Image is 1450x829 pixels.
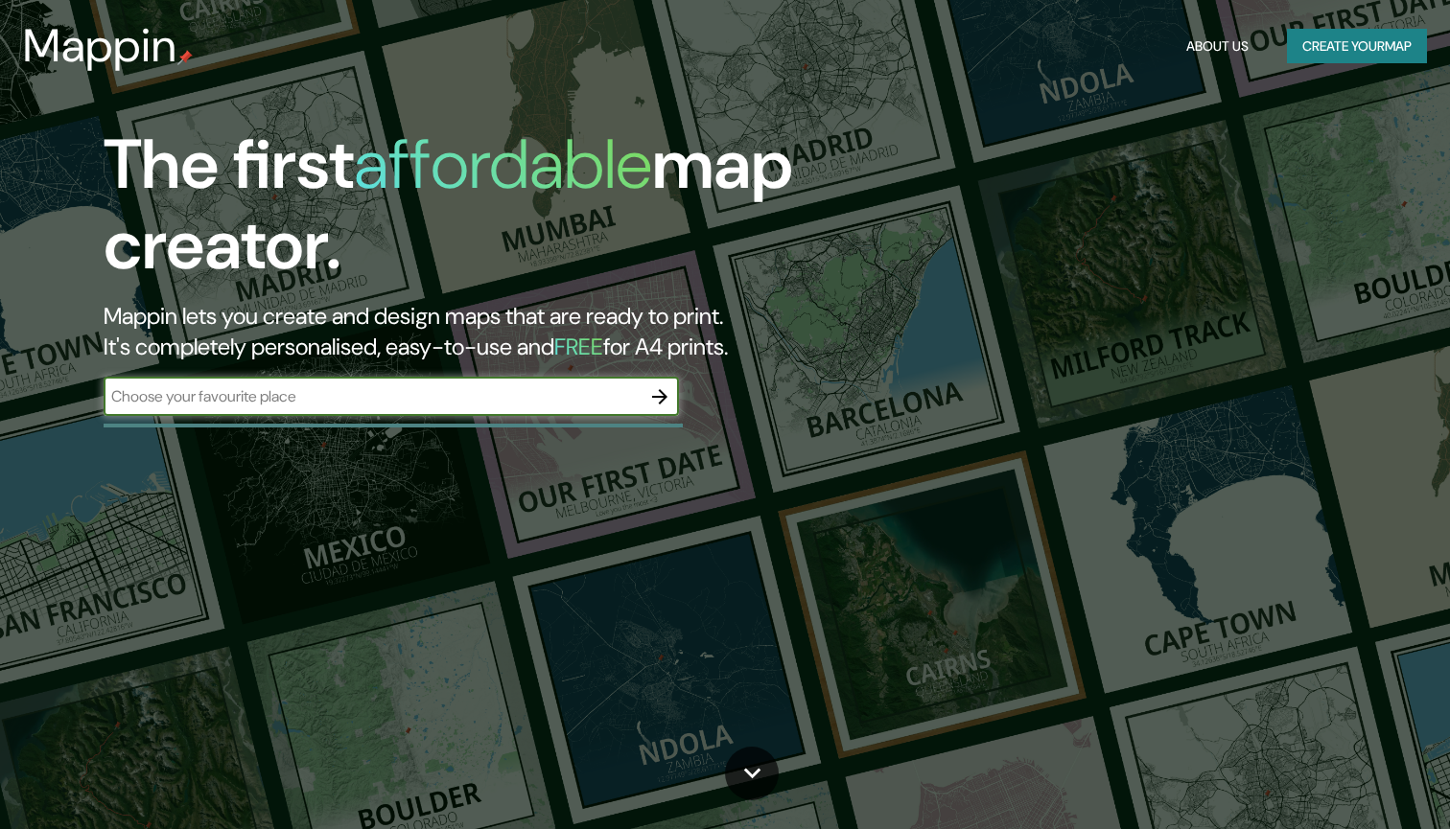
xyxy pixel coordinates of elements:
iframe: Help widget launcher [1279,754,1429,808]
h1: The first map creator. [104,125,829,301]
h1: affordable [354,120,652,209]
h3: Mappin [23,19,177,73]
img: mappin-pin [177,50,193,65]
h2: Mappin lets you create and design maps that are ready to print. It's completely personalised, eas... [104,301,829,362]
h5: FREE [554,332,603,361]
button: Create yourmap [1287,29,1427,64]
button: About Us [1179,29,1256,64]
input: Choose your favourite place [104,385,641,407]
